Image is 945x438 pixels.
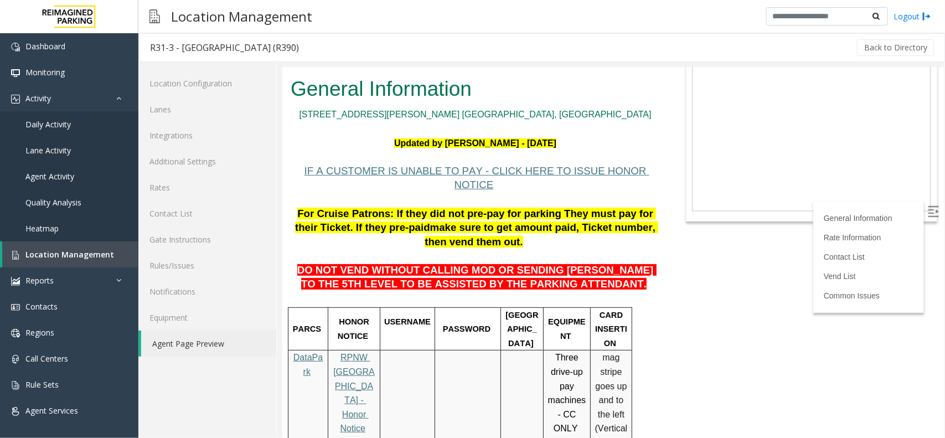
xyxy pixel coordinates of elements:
[11,329,20,338] img: 'icon'
[138,226,276,253] a: Gate Instructions
[25,119,71,130] span: Daily Activity
[11,251,20,260] img: 'icon'
[646,138,657,150] img: Open/Close Sidebar Menu
[138,148,276,174] a: Additional Settings
[138,279,276,305] a: Notifications
[25,275,54,286] span: Reports
[138,122,276,148] a: Integrations
[25,379,59,390] span: Rule Sets
[138,305,276,331] a: Equipment
[2,241,138,267] a: Location Management
[11,285,40,309] a: DataPark
[150,40,299,55] div: R31-3 - [GEOGRAPHIC_DATA] (R390)
[922,11,931,22] img: logout
[138,200,276,226] a: Contact List
[25,67,65,78] span: Monitoring
[142,154,376,180] span: make sure to get amount paid, Ticket number, then vend them out.
[13,140,374,166] span: For Cruise Patrons: If they did not pre-pay for parking They must pay for their Ticket. If they p...
[25,327,54,338] span: Regions
[11,43,20,51] img: 'icon'
[313,285,348,380] span: mag stripe goes up and to the left (Vertical Reader)
[11,407,20,416] img: 'icon'
[138,96,276,122] a: Lanes
[22,99,367,123] a: IF A CUSTOMER IS UNABLE TO PAY - CLICK HERE TO ISSUE HONOR NOTICE
[161,257,208,266] span: PASSWORD
[11,381,20,390] img: 'icon'
[223,243,256,280] span: [GEOGRAPHIC_DATA]
[857,39,934,56] button: Back to Directory
[112,71,274,80] font: Updated by [PERSON_NAME] - [DATE]
[25,41,65,51] span: Dashboard
[25,223,59,234] span: Heatmap
[266,250,303,273] span: EQUIPMENT
[313,243,345,280] span: CARD INSERTION
[166,3,318,30] h3: Location Management
[266,285,306,365] span: Three drive-up pay machines - CC ONLY
[541,224,597,233] a: Common Issues
[25,353,68,364] span: Call Centers
[25,93,51,104] span: Activity
[25,197,81,208] span: Quality Analysis
[894,11,931,22] a: Logout
[149,3,160,30] img: pageIcon
[11,69,20,78] img: 'icon'
[15,197,374,223] span: DO NOT VEND WITHOUT CALLING MOD OR SENDING [PERSON_NAME] TO THE 5TH LEVEL TO BE ASSISTED BY THE P...
[55,250,89,273] span: HONOR NOTICE
[541,146,610,155] a: General Information
[541,166,599,174] a: Rate Information
[141,331,276,357] a: Agent Page Preview
[25,405,78,416] span: Agent Services
[25,301,58,312] span: Contacts
[138,174,276,200] a: Rates
[17,42,369,51] a: [STREET_ADDRESS][PERSON_NAME] [GEOGRAPHIC_DATA], [GEOGRAPHIC_DATA]
[25,145,71,156] span: Lane Activity
[8,7,378,36] h2: General Information
[25,171,74,182] span: Agent Activity
[102,250,148,259] span: USERNAME
[138,253,276,279] a: Rules/Issues
[11,303,20,312] img: 'icon'
[25,249,114,260] span: Location Management
[51,285,92,365] a: RPNW [GEOGRAPHIC_DATA] - Honor Notice
[541,185,582,194] a: Contact List
[11,257,39,266] span: PARCS
[11,277,20,286] img: 'icon'
[541,204,574,213] a: Vend List
[138,70,276,96] a: Location Configuration
[22,97,367,123] span: IF A CUSTOMER IS UNABLE TO PAY - CLICK HERE TO ISSUE HONOR NOTICE
[11,355,20,364] img: 'icon'
[11,95,20,104] img: 'icon'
